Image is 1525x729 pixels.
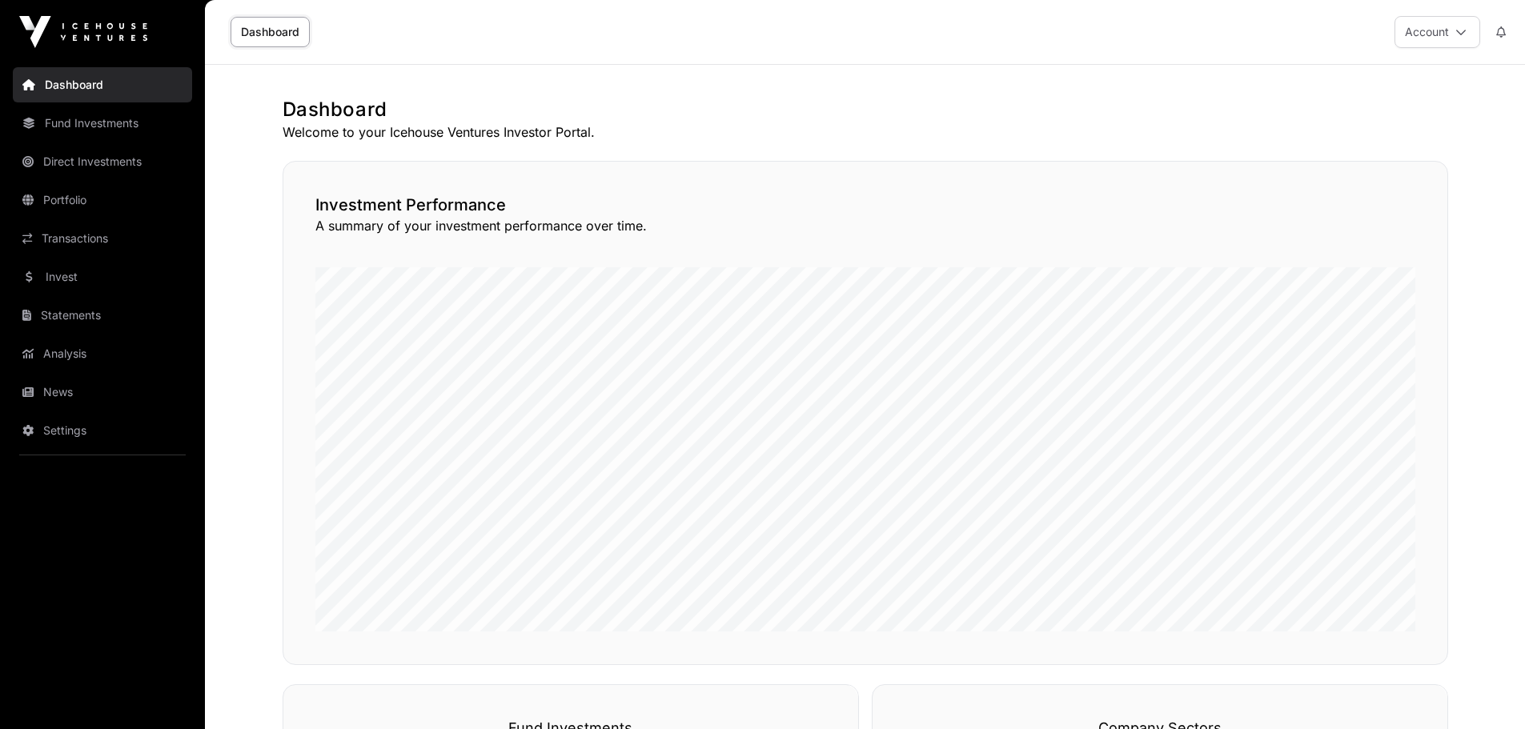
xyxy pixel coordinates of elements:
iframe: Chat Widget [1445,652,1525,729]
a: Settings [13,413,192,448]
h2: Investment Performance [315,194,1415,216]
a: Fund Investments [13,106,192,141]
h1: Dashboard [283,97,1448,122]
a: Statements [13,298,192,333]
a: Direct Investments [13,144,192,179]
a: Dashboard [13,67,192,102]
p: A summary of your investment performance over time. [315,216,1415,235]
a: News [13,375,192,410]
a: Portfolio [13,182,192,218]
a: Invest [13,259,192,294]
a: Transactions [13,221,192,256]
button: Account [1395,16,1480,48]
a: Analysis [13,336,192,371]
a: Dashboard [231,17,310,47]
p: Welcome to your Icehouse Ventures Investor Portal. [283,122,1448,142]
img: Icehouse Ventures Logo [19,16,147,48]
